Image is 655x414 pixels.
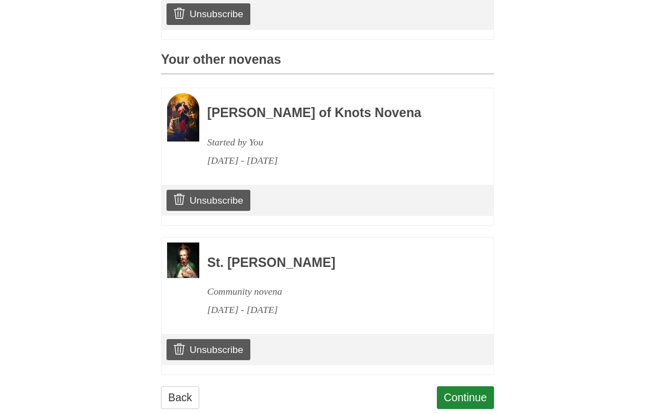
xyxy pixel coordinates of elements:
div: Started by You [207,133,463,152]
a: Continue [437,386,495,409]
a: Back [161,386,199,409]
img: Novena image [167,93,199,142]
div: Community novena [207,282,463,301]
h3: [PERSON_NAME] of Knots Novena [207,106,463,120]
div: [DATE] - [DATE] [207,301,463,319]
a: Unsubscribe [167,339,250,360]
img: Novena image [167,243,199,277]
h3: Your other novenas [161,53,494,74]
a: Unsubscribe [167,3,250,24]
a: Unsubscribe [167,190,250,211]
h3: St. [PERSON_NAME] [207,256,463,270]
div: [DATE] - [DATE] [207,152,463,170]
